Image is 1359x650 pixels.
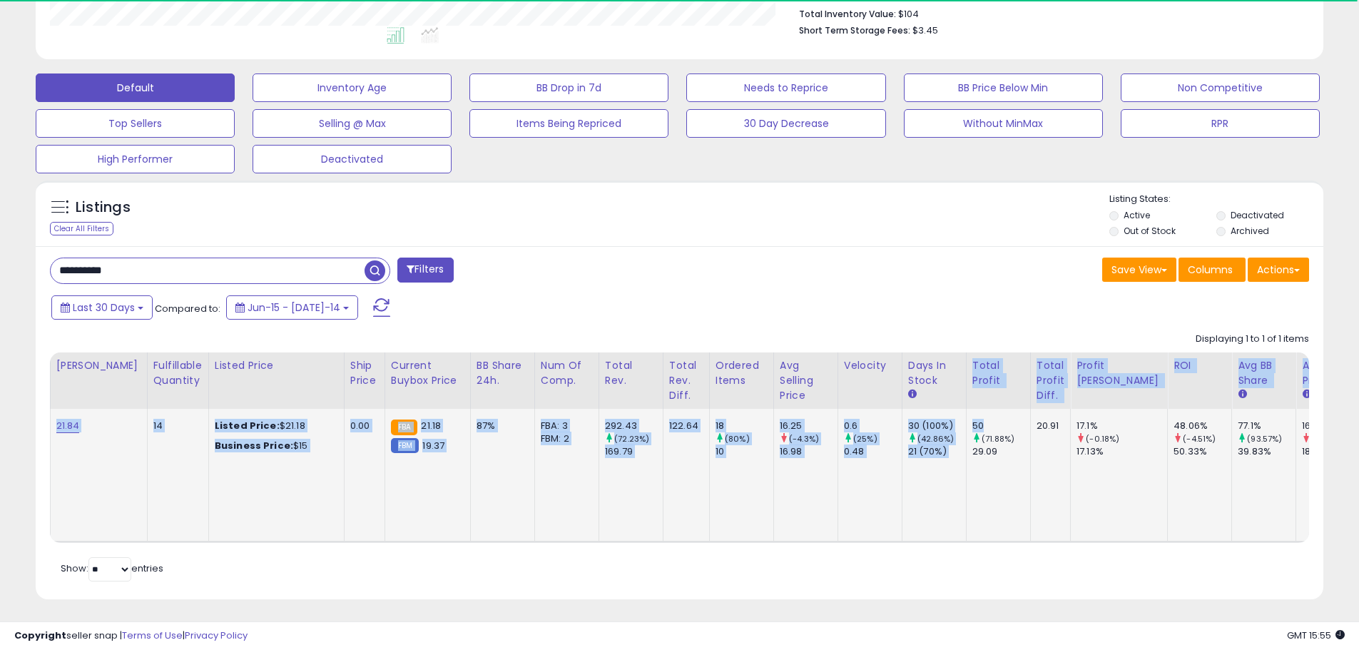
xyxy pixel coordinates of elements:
[780,420,838,432] div: 16.25
[541,432,588,445] div: FBM: 2
[605,445,663,458] div: 169.79
[1121,109,1320,138] button: RPR
[789,433,819,445] small: (-4.3%)
[248,300,340,315] span: Jun-15 - [DATE]-14
[215,420,333,432] div: $21.18
[397,258,453,283] button: Filters
[153,358,203,388] div: Fulfillable Quantity
[391,438,419,453] small: FBM
[50,222,113,235] div: Clear All Filters
[686,109,885,138] button: 30 Day Decrease
[14,629,248,643] div: seller snap | |
[1124,225,1176,237] label: Out of Stock
[844,358,896,373] div: Velocity
[853,433,877,445] small: (25%)
[215,358,338,373] div: Listed Price
[1238,358,1290,388] div: Avg BB Share
[799,8,896,20] b: Total Inventory Value:
[51,295,153,320] button: Last 30 Days
[350,358,379,388] div: Ship Price
[215,440,333,452] div: $15
[844,420,902,432] div: 0.6
[716,445,773,458] div: 10
[1247,433,1282,445] small: (93.57%)
[904,109,1103,138] button: Without MinMax
[541,420,588,432] div: FBA: 3
[76,198,131,218] h5: Listings
[686,73,885,102] button: Needs to Reprice
[1076,420,1167,432] div: 17.1%
[605,358,657,388] div: Total Rev.
[1076,445,1167,458] div: 17.13%
[908,420,966,432] div: 30 (100%)
[469,109,668,138] button: Items Being Repriced
[422,439,444,452] span: 19.37
[614,433,649,445] small: (72.23%)
[669,420,698,432] div: 122.64
[391,358,464,388] div: Current Buybox Price
[908,445,966,458] div: 21 (70%)
[73,300,135,315] span: Last 30 Days
[185,629,248,642] a: Privacy Policy
[421,419,441,432] span: 21.18
[477,420,524,432] div: 87%
[908,388,917,401] small: Days In Stock.
[253,73,452,102] button: Inventory Age
[1248,258,1309,282] button: Actions
[972,358,1024,388] div: Total Profit
[253,109,452,138] button: Selling @ Max
[1124,209,1150,221] label: Active
[844,445,902,458] div: 0.48
[1086,433,1119,445] small: (-0.18%)
[972,420,1030,432] div: 50
[153,420,198,432] div: 14
[1174,420,1231,432] div: 48.06%
[1188,263,1233,277] span: Columns
[1179,258,1246,282] button: Columns
[799,4,1298,21] li: $104
[716,358,768,388] div: Ordered Items
[391,420,417,435] small: FBA
[226,295,358,320] button: Jun-15 - [DATE]-14
[215,439,293,452] b: Business Price:
[350,420,374,432] div: 0.00
[917,433,954,445] small: (42.86%)
[215,419,280,432] b: Listed Price:
[972,445,1030,458] div: 29.09
[780,358,832,403] div: Avg Selling Price
[1231,225,1269,237] label: Archived
[904,73,1103,102] button: BB Price Below Min
[56,358,141,373] div: [PERSON_NAME]
[36,73,235,102] button: Default
[716,420,773,432] div: 18
[61,562,163,575] span: Show: entries
[1302,388,1310,401] small: Avg Win Price.
[1037,358,1064,403] div: Total Profit Diff.
[1174,358,1226,373] div: ROI
[14,629,66,642] strong: Copyright
[1174,445,1231,458] div: 50.33%
[122,629,183,642] a: Terms of Use
[1102,258,1176,282] button: Save View
[1037,420,1059,432] div: 20.91
[1109,193,1323,206] p: Listing States:
[982,433,1014,445] small: (71.88%)
[725,433,750,445] small: (80%)
[1121,73,1320,102] button: Non Competitive
[253,145,452,173] button: Deactivated
[1238,420,1296,432] div: 77.1%
[541,358,593,388] div: Num of Comp.
[912,24,938,37] span: $3.45
[155,302,220,315] span: Compared to:
[36,109,235,138] button: Top Sellers
[36,145,235,173] button: High Performer
[1231,209,1284,221] label: Deactivated
[1238,388,1246,401] small: Avg BB Share.
[1287,629,1345,642] span: 2025-08-14 15:55 GMT
[1196,332,1309,346] div: Displaying 1 to 1 of 1 items
[1076,358,1161,388] div: Profit [PERSON_NAME]
[669,358,703,403] div: Total Rev. Diff.
[1183,433,1216,445] small: (-4.51%)
[1302,358,1354,388] div: Avg Win Price
[908,358,960,388] div: Days In Stock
